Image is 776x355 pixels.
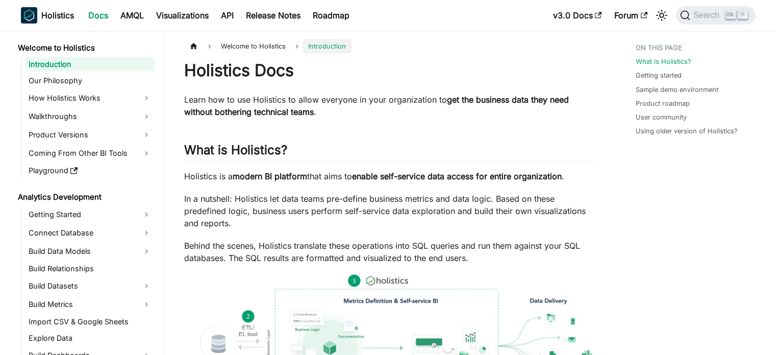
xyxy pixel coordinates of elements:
strong: enable self-service data access for entire organization [352,171,562,181]
a: What is Holistics? [636,57,691,66]
a: HolisticsHolistics [21,7,74,23]
a: Analytics Development [15,190,155,204]
a: Home page [184,39,204,54]
a: User community [636,112,687,122]
a: Docs [82,7,114,23]
a: Import CSV & Google Sheets [26,315,155,329]
b: Holistics [41,9,74,21]
span: Introduction [303,39,351,54]
a: Forum [608,7,654,23]
a: Walkthroughs [26,108,155,125]
a: Explore Data [26,331,155,345]
p: In a nutshell: Holistics let data teams pre-define business metrics and data logic. Based on thes... [184,193,595,229]
span: Search [690,11,725,20]
a: Sample demo environment [636,85,718,94]
a: Product Versions [26,127,155,143]
p: Learn how to use Holistics to allow everyone in your organization to . [184,93,595,118]
a: Getting started [636,70,682,80]
span: Welcome to Holistics [216,39,291,54]
a: Product roadmap [636,99,690,108]
button: Switch between dark and light mode (currently light mode) [654,7,670,23]
a: Visualizations [150,7,215,23]
a: Using older version of Holistics? [636,126,738,136]
a: Coming From Other BI Tools [26,145,155,161]
nav: Docs sidebar [11,31,164,355]
a: Connect Database [26,225,155,241]
a: Release Notes [240,7,307,23]
h1: Holistics Docs [184,60,595,81]
a: Build Relationships [26,262,155,276]
h2: What is Holistics? [184,143,595,162]
a: Build Metrics [26,296,155,313]
a: Introduction [26,57,155,72]
p: Behind the scenes, Holistics translate these operations into SQL queries and run them against you... [184,240,595,264]
a: Roadmap [307,7,356,23]
a: v3.0 Docs [547,7,608,23]
a: Build Datasets [26,278,155,294]
a: Playground [26,163,155,178]
nav: Breadcrumbs [184,39,595,54]
a: How Holistics Works [26,90,155,106]
a: Getting Started [26,206,155,223]
a: API [215,7,240,23]
a: Build Data Models [26,243,155,259]
img: Holistics [21,7,37,23]
kbd: K [738,10,748,19]
a: AMQL [114,7,150,23]
strong: modern BI platform [233,171,307,181]
p: Holistics is a that aims to . [184,170,595,182]
a: Our Philosophy [26,74,155,88]
a: Welcome to Holistics [15,41,155,55]
button: Search (Ctrl+K) [676,6,755,25]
